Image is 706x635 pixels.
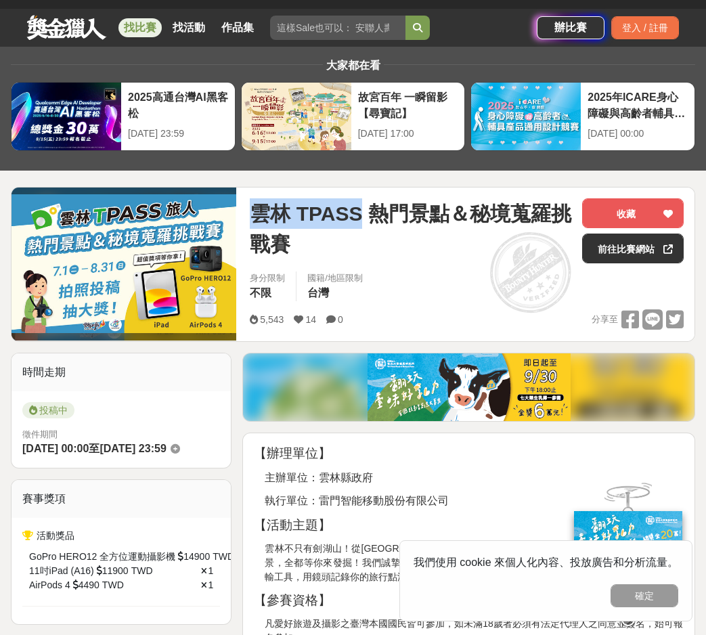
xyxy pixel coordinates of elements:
[22,443,89,454] span: [DATE] 00:00
[265,542,684,584] p: 雲林不只有劍湖山！從[GEOGRAPHIC_DATA]、[GEOGRAPHIC_DATA]，到在地人才知道的秘境小景，全都等你來發掘！我們誠摯邀請 ，搭乘火車、公車、自行車等大眾運輸工具，用鏡頭...
[307,271,363,285] div: 國籍/地區限制
[11,82,236,151] a: 2025高通台灣AI黑客松[DATE] 23:59
[611,584,678,607] button: 確定
[592,309,618,330] span: 分享至
[250,271,285,285] div: 身分限制
[260,314,284,325] span: 5,543
[29,578,70,592] span: AirPods 4
[12,480,231,518] div: 賽事獎項
[102,578,124,592] span: TWD
[22,402,74,418] span: 投稿中
[305,314,316,325] span: 14
[208,565,214,576] span: 1
[537,16,604,39] a: 辦比賽
[358,89,458,120] div: 故宮百年 一瞬留影【尋寶記】
[470,82,695,151] a: 2025年ICARE身心障礙與高齡者輔具產品通用設計競賽[DATE] 00:00
[368,353,571,421] img: fa09d9ae-94aa-4536-9352-67357bc4fb01.jpg
[89,443,100,454] span: 至
[167,18,211,37] a: 找活動
[102,564,129,578] span: 11900
[265,472,373,483] span: 主辦單位：雲林縣政府
[588,127,688,141] div: [DATE] 00:00
[79,578,100,592] span: 4490
[254,518,331,532] span: 【活動主題】
[254,593,331,607] span: 【參賽資格】
[128,127,228,141] div: [DATE] 23:59
[131,564,153,578] span: TWD
[29,550,175,564] span: GoPro HERO12 全方位運動攝影機
[12,353,231,391] div: 時間走期
[582,234,684,263] a: 前往比賽網站
[582,198,684,228] button: 收藏
[270,16,405,40] input: 這樣Sale也可以： 安聯人壽創意銷售法募集
[250,198,571,259] span: 雲林 TPASS 熱門景點＆秘境蒐羅挑戰賽
[208,579,214,590] span: 1
[22,429,58,439] span: 徵件期間
[100,443,166,454] span: [DATE] 23:59
[358,127,458,141] div: [DATE] 17:00
[414,556,678,568] span: 我們使用 cookie 來個人化內容、投放廣告和分析流量。
[307,287,329,299] span: 台灣
[213,550,234,564] span: TWD
[29,564,94,578] span: 11吋iPad (A16)
[323,60,384,71] span: 大家都在看
[241,82,466,151] a: 故宮百年 一瞬留影【尋寶記】[DATE] 17:00
[265,495,449,506] span: 執行單位：雷門智能移動股份有限公司
[338,314,343,325] span: 0
[183,550,210,564] span: 14900
[128,89,228,120] div: 2025高通台灣AI黑客松
[250,287,271,299] span: 不限
[254,446,331,460] span: 【辦理單位】
[588,89,688,120] div: 2025年ICARE身心障礙與高齡者輔具產品通用設計競賽
[12,194,236,333] img: Cover Image
[118,18,162,37] a: 找比賽
[574,511,682,601] img: ff197300-f8ee-455f-a0ae-06a3645bc375.jpg
[37,530,74,541] span: 活動獎品
[216,18,259,37] a: 作品集
[611,16,679,39] div: 登入 / 註冊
